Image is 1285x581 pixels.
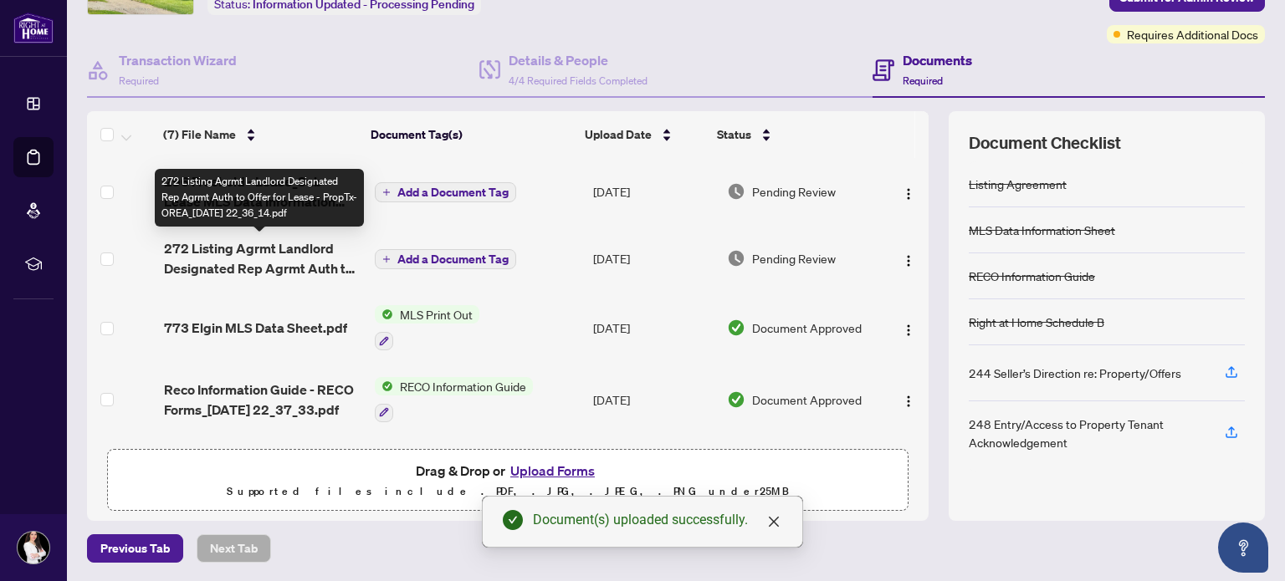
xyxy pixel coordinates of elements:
td: [DATE] [586,292,720,364]
div: Listing Agreement [969,175,1067,193]
button: Add a Document Tag [375,249,516,269]
h4: Documents [903,50,972,70]
button: Logo [895,314,922,341]
img: Logo [902,395,915,408]
a: Close [765,512,783,531]
span: (7) File Name [163,125,236,144]
span: RECO Information Guide [393,377,533,395]
span: MLS Print Out [393,305,479,324]
span: 272 Listing Agrmt Landlord Designated Rep Agrmt Auth to Offer for Lease - PropTx-OREA_[DATE] 22_3... [164,238,361,278]
span: Required [903,74,943,87]
th: (7) File Name [156,111,364,158]
button: Status IconMLS Print Out [375,305,479,350]
button: Previous Tab [87,534,183,563]
div: Document(s) uploaded successfully. [533,510,782,530]
span: Document Approved [752,390,862,409]
span: plus [382,188,391,196]
td: [DATE] [586,436,720,507]
img: Document Status [727,182,745,201]
button: Logo [895,386,922,413]
td: [DATE] [586,225,720,292]
span: Pending Review [752,249,836,268]
span: Reco Information Guide - RECO Forms_[DATE] 22_37_33.pdf [164,380,361,420]
button: Status IconRECO Information Guide [375,377,533,422]
span: Required [119,74,159,87]
h4: Transaction Wizard [119,50,237,70]
img: Logo [902,254,915,268]
th: Document Tag(s) [364,111,578,158]
th: Status [710,111,870,158]
span: 773 Elgin MLS Data Sheet.pdf [164,318,347,338]
img: Logo [902,187,915,201]
div: Right at Home Schedule B [969,313,1104,331]
button: Add a Document Tag [375,181,516,203]
span: Requires Additional Docs [1127,25,1258,43]
button: Add a Document Tag [375,182,516,202]
button: Add a Document Tag [375,248,516,270]
span: close [767,515,781,528]
div: MLS Data Information Sheet [969,221,1115,239]
button: Next Tab [197,534,271,563]
span: Pending Review [752,182,836,201]
span: Drag & Drop orUpload FormsSupported files include .PDF, .JPG, .JPEG, .PNG under25MB [108,450,908,512]
img: Document Status [727,319,745,337]
h4: Details & People [509,50,648,70]
button: Logo [895,178,922,205]
p: Supported files include .PDF, .JPG, .JPEG, .PNG under 25 MB [118,482,898,502]
span: plus [382,255,391,263]
span: Upload Date [585,125,652,144]
div: 248 Entry/Access to Property Tenant Acknowledgement [969,415,1205,451]
span: Document Approved [752,319,862,337]
img: Document Status [727,390,745,409]
div: 272 Listing Agrmt Landlord Designated Rep Agrmt Auth to Offer for Lease - PropTx-OREA_[DATE] 22_3... [155,169,364,227]
div: RECO Information Guide [969,267,1095,285]
th: Upload Date [578,111,710,158]
img: Document Status [727,249,745,268]
button: Logo [895,245,922,272]
span: Previous Tab [100,535,170,562]
img: Profile Icon [18,532,49,563]
span: 4/4 Required Fields Completed [509,74,648,87]
img: Logo [902,324,915,337]
div: 244 Seller’s Direction re: Property/Offers [969,364,1181,382]
button: Upload Forms [505,460,600,482]
img: Status Icon [375,377,393,395]
img: Status Icon [375,305,393,324]
td: [DATE] [586,158,720,225]
span: Drag & Drop or [416,460,600,482]
span: Add a Document Tag [397,253,509,265]
span: check-circle [503,510,523,530]
img: logo [13,13,54,43]
span: Status [717,125,751,144]
span: Add a Document Tag [397,186,509,198]
button: Open asap [1218,522,1268,573]
td: [DATE] [586,364,720,436]
span: Document Checklist [969,131,1121,155]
